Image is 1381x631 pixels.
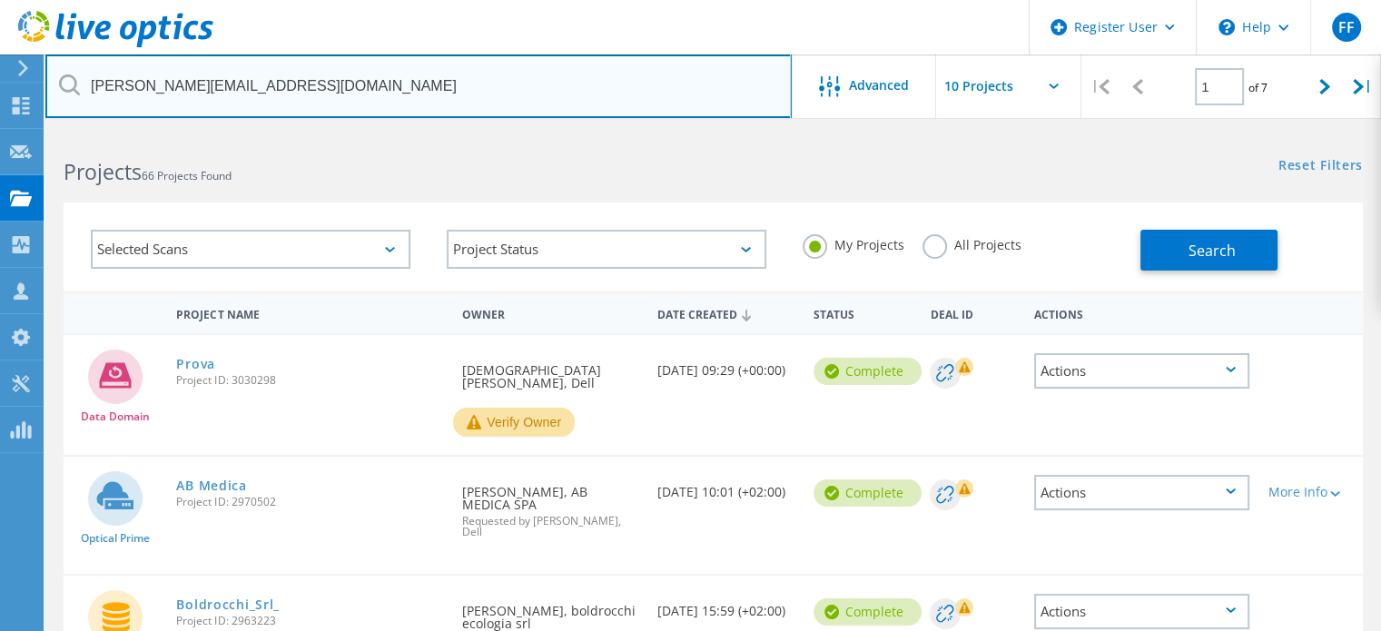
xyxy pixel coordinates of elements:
div: | [1081,54,1119,119]
label: All Projects [922,234,1021,251]
label: My Projects [803,234,904,251]
span: Data Domain [81,411,150,422]
a: Reset Filters [1278,159,1363,174]
span: Requested by [PERSON_NAME], Dell [462,516,639,537]
div: Selected Scans [91,230,410,269]
div: Status [804,296,922,330]
span: FF [1337,20,1354,35]
span: Project ID: 2970502 [176,497,444,508]
div: Actions [1034,475,1250,510]
div: Complete [814,358,922,385]
div: [DATE] 09:29 (+00:00) [648,335,804,395]
span: Optical Prime [81,533,150,544]
a: Live Optics Dashboard [18,38,213,51]
div: [DEMOGRAPHIC_DATA][PERSON_NAME], Dell [453,335,648,408]
div: Project Name [167,296,453,330]
div: Date Created [648,296,804,330]
div: [PERSON_NAME], AB MEDICA SPA [453,457,648,556]
div: Actions [1034,594,1250,629]
a: AB Medica [176,479,246,492]
span: 66 Projects Found [142,168,232,183]
input: Search projects by name, owner, ID, company, etc [45,54,792,118]
span: Project ID: 2963223 [176,616,444,626]
div: Owner [453,296,648,330]
div: More Info [1268,486,1353,498]
svg: \n [1218,19,1235,35]
button: Search [1140,230,1277,271]
div: Complete [814,598,922,626]
div: Project Status [447,230,766,269]
span: Advanced [849,79,909,92]
a: Prova [176,358,215,370]
div: [DATE] 10:01 (+02:00) [648,457,804,517]
div: | [1344,54,1381,119]
b: Projects [64,157,142,186]
div: Actions [1034,353,1250,389]
span: Search [1189,241,1236,261]
button: Verify Owner [453,408,575,437]
span: Project ID: 3030298 [176,375,444,386]
div: Actions [1025,296,1259,330]
span: of 7 [1248,80,1268,95]
div: Deal Id [921,296,1024,330]
div: Complete [814,479,922,507]
a: Boldrocchi_Srl_ [176,598,280,611]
